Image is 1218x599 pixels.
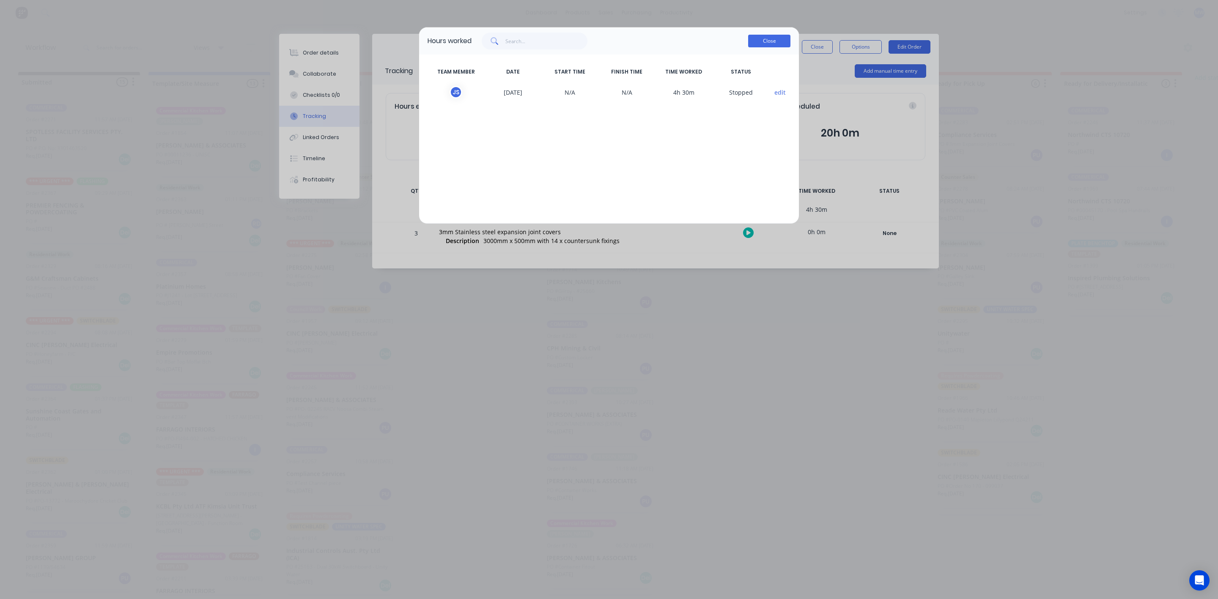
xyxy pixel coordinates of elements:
button: edit [774,88,786,97]
span: N/A [598,86,656,98]
span: FINISH TIME [598,68,656,76]
div: J S [450,86,462,98]
span: TEAM MEMBER [428,68,485,76]
span: TIME WORKED [656,68,713,76]
span: S topped [712,86,769,98]
span: STATUS [712,68,769,76]
button: Close [748,35,790,47]
span: DATE [485,68,542,76]
input: Search... [505,33,588,49]
span: 4h 30m [656,86,713,98]
span: N/A [541,86,598,98]
span: START TIME [541,68,598,76]
div: Hours worked [428,36,472,46]
span: [DATE] [485,86,542,98]
div: Open Intercom Messenger [1189,570,1210,591]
